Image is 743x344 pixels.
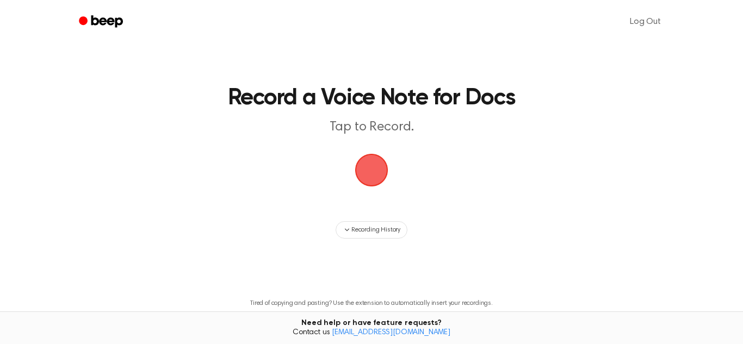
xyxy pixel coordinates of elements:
h1: Record a Voice Note for Docs [117,87,626,110]
button: Recording History [336,221,407,239]
a: Beep [71,11,133,33]
p: Tap to Record. [163,118,580,136]
p: Tired of copying and pasting? Use the extension to automatically insert your recordings. [250,299,493,308]
img: Beep Logo [355,154,388,186]
span: Contact us [7,328,736,338]
a: Log Out [619,9,672,35]
span: Recording History [351,225,400,235]
a: [EMAIL_ADDRESS][DOMAIN_NAME] [332,329,450,336]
